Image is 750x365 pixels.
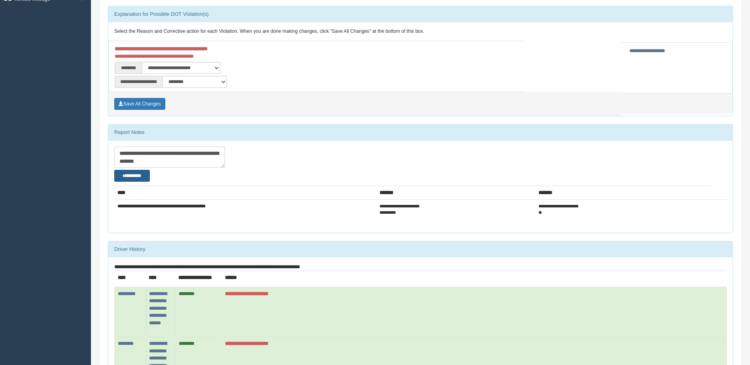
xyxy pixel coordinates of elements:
[108,22,733,41] div: Select the Reason and Corrective action for each Violation. When you are done making changes, cli...
[108,124,733,140] div: Report Notes
[108,241,733,257] div: Driver History
[114,170,150,182] button: Change Filter Options
[108,6,733,22] div: Explanation for Possible DOT Violation(s)
[114,98,165,110] button: Save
